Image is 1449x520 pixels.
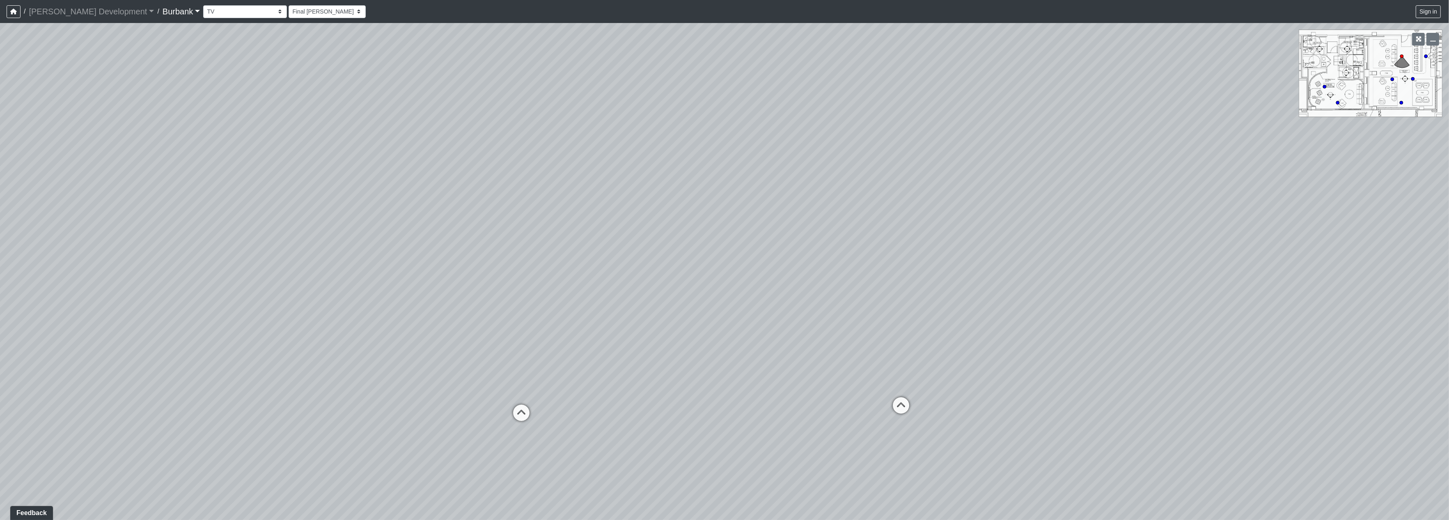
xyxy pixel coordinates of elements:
[29,3,154,20] a: [PERSON_NAME] Development
[154,3,162,20] span: /
[21,3,29,20] span: /
[6,504,55,520] iframe: Ybug feedback widget
[163,3,200,20] a: Burbank
[1416,5,1441,18] button: Sign in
